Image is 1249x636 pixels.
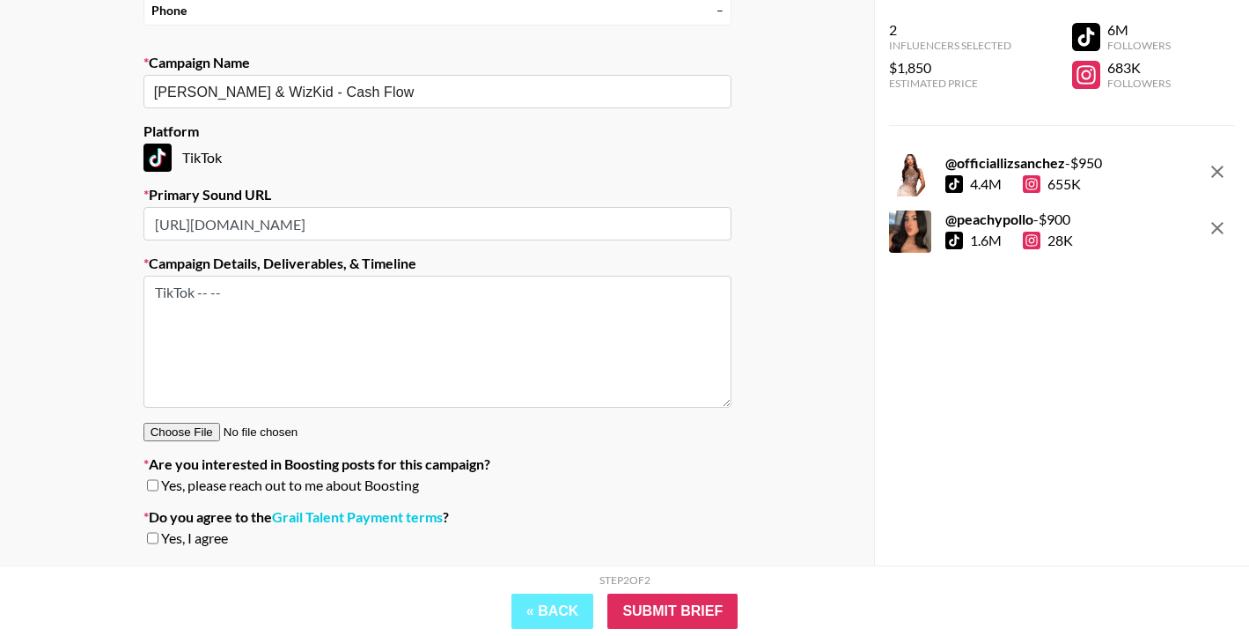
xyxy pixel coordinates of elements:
label: Do you agree to the ? [143,508,731,526]
div: 4.4M [970,175,1002,193]
label: Platform [143,122,731,140]
a: Grail Talent Payment terms [272,508,443,526]
div: Followers [1107,39,1171,52]
label: Are you interested in Boosting posts for this campaign? [143,455,731,473]
button: remove [1200,211,1235,246]
iframe: Drift Widget Chat Controller [1161,548,1228,615]
div: Step 2 of 2 [599,573,650,587]
div: TikTok [143,144,731,172]
div: 683K [1107,59,1171,77]
img: TikTok [143,144,172,172]
label: Campaign Details, Deliverables, & Timeline [143,255,731,272]
div: $1,850 [889,59,1011,77]
button: remove [1200,154,1235,189]
strong: @ officiallizsanchez [945,154,1065,171]
div: 6M [1107,21,1171,39]
input: Old Town Road - Lil Nas X + Billy Ray Cyrus [154,82,697,102]
div: 28K [1023,232,1073,249]
div: - $ 900 [945,211,1073,228]
input: https://www.tiktok.com/music/Old-Town-Road-6683330941219244813 [143,207,731,240]
div: – [716,3,724,18]
div: - $ 950 [945,154,1102,172]
div: Followers [1107,77,1171,90]
button: « Back [511,594,594,629]
div: Influencers Selected [889,39,1011,52]
label: Campaign Name [143,54,731,71]
strong: @ peachypollo [945,211,1033,227]
div: 1.6M [970,232,1002,249]
div: 2 [889,21,1011,39]
span: Yes, I agree [161,529,228,547]
input: Submit Brief [607,594,738,629]
label: Primary Sound URL [143,186,731,203]
strong: Phone [151,3,187,18]
span: Yes, please reach out to me about Boosting [161,477,419,494]
div: 655K [1023,175,1081,193]
div: Estimated Price [889,77,1011,90]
